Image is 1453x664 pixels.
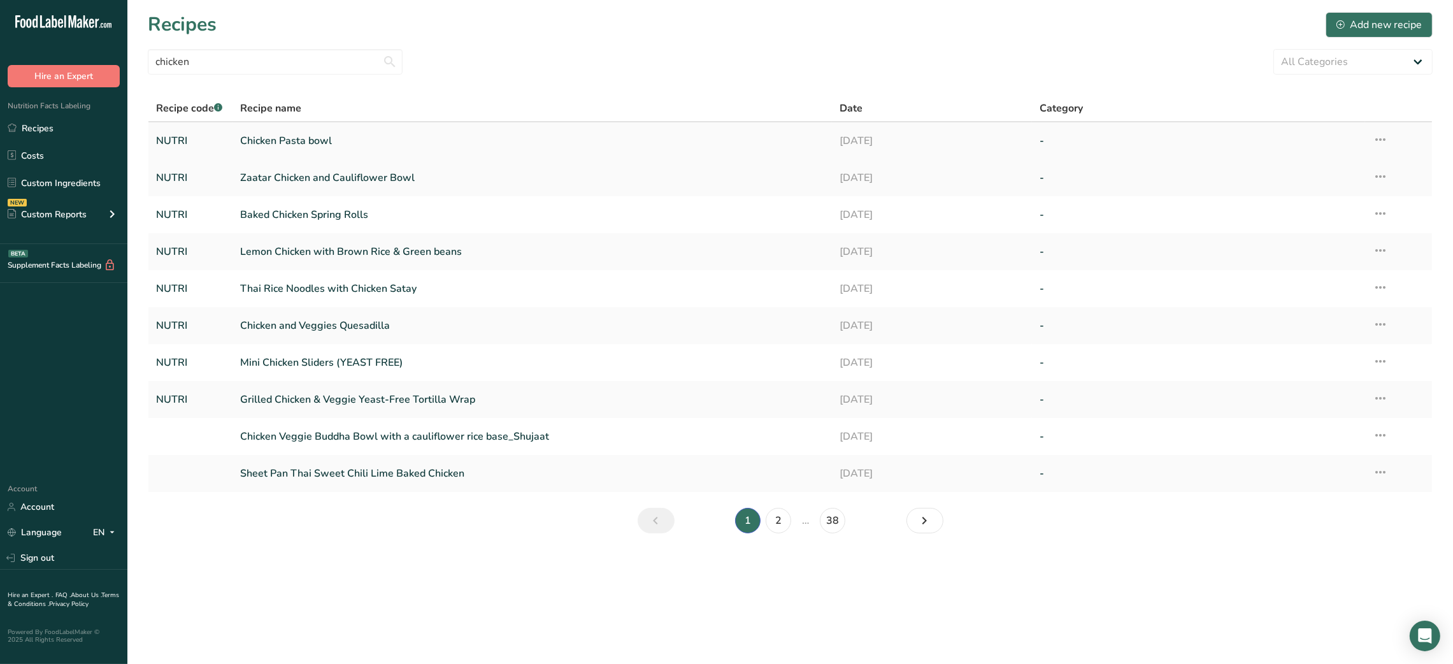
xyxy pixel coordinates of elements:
div: NEW [8,199,27,206]
a: - [1040,164,1357,191]
div: EN [93,525,120,540]
a: NUTRI [156,349,225,376]
a: NUTRI [156,312,225,339]
a: NUTRI [156,275,225,302]
a: [DATE] [840,275,1024,302]
span: Category [1040,101,1083,116]
a: Page 38. [820,508,845,533]
a: Zaatar Chicken and Cauliflower Bowl [240,164,825,191]
a: [DATE] [840,349,1024,376]
a: Mini Chicken Sliders (YEAST FREE) [240,349,825,376]
a: Grilled Chicken & Veggie Yeast-Free Tortilla Wrap [240,386,825,413]
a: FAQ . [55,591,71,600]
a: Lemon Chicken with Brown Rice & Green beans [240,238,825,265]
a: - [1040,275,1357,302]
span: Date [840,101,862,116]
a: [DATE] [840,238,1024,265]
a: About Us . [71,591,101,600]
a: [DATE] [840,201,1024,228]
a: Page 2. [766,508,791,533]
a: Privacy Policy [49,600,89,609]
a: Previous page [638,508,675,533]
a: Hire an Expert . [8,591,53,600]
a: - [1040,349,1357,376]
a: NUTRI [156,386,225,413]
div: Open Intercom Messenger [1410,621,1440,651]
a: [DATE] [840,312,1024,339]
a: Chicken and Veggies Quesadilla [240,312,825,339]
a: [DATE] [840,386,1024,413]
a: NUTRI [156,238,225,265]
a: - [1040,238,1357,265]
span: Recipe code [156,101,222,115]
span: Recipe name [240,101,301,116]
a: Language [8,521,62,544]
h1: Recipes [148,10,217,39]
div: Custom Reports [8,208,87,221]
a: - [1040,201,1357,228]
div: Add new recipe [1336,17,1422,32]
div: Powered By FoodLabelMaker © 2025 All Rights Reserved [8,628,120,644]
a: NUTRI [156,127,225,154]
a: [DATE] [840,423,1024,450]
a: Terms & Conditions . [8,591,119,609]
div: BETA [8,250,28,257]
a: Thai Rice Noodles with Chicken Satay [240,275,825,302]
a: [DATE] [840,460,1024,487]
a: - [1040,386,1357,413]
a: [DATE] [840,164,1024,191]
a: Chicken Pasta bowl [240,127,825,154]
button: Add new recipe [1326,12,1433,38]
a: - [1040,460,1357,487]
a: Baked Chicken Spring Rolls [240,201,825,228]
a: - [1040,423,1357,450]
a: NUTRI [156,164,225,191]
button: Hire an Expert [8,65,120,87]
a: Chicken Veggie Buddha Bowl with a cauliflower rice base_Shujaat [240,423,825,450]
input: Search for recipe [148,49,403,75]
a: NUTRI [156,201,225,228]
a: [DATE] [840,127,1024,154]
a: Next page [906,508,943,533]
a: Sheet Pan Thai Sweet Chili Lime Baked Chicken [240,460,825,487]
a: - [1040,127,1357,154]
a: - [1040,312,1357,339]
